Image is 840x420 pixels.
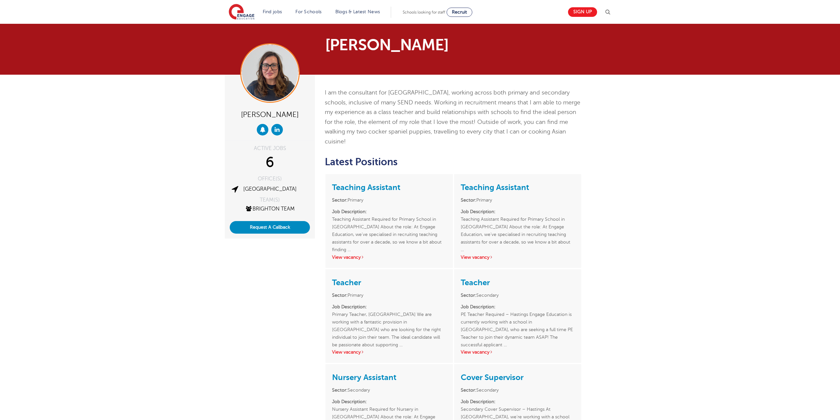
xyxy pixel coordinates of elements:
[461,198,476,203] strong: Sector:
[230,197,310,203] div: TEAM(S)
[332,198,348,203] strong: Sector:
[461,388,476,393] strong: Sector:
[230,108,310,121] div: [PERSON_NAME]
[461,291,575,299] li: Secondary
[568,7,597,17] a: Sign up
[332,278,361,287] a: Teacher
[461,399,495,404] strong: Job Description:
[325,156,582,168] h2: Latest Positions
[461,278,490,287] a: Teacher
[461,373,523,382] a: Cover Supervisor
[461,350,493,355] a: View vacancy
[332,399,367,404] strong: Job Description:
[332,183,400,192] a: Teaching Assistant
[325,37,482,53] h1: [PERSON_NAME]
[461,386,575,394] li: Secondary
[461,183,529,192] a: Teaching Assistant
[461,303,575,341] p: PE Teacher Required – Hastings Engage Education is currently working with a school in [GEOGRAPHIC...
[332,303,446,341] p: Primary Teacher, [GEOGRAPHIC_DATA] We are working with a fantastic provision in [GEOGRAPHIC_DATA]...
[447,8,472,17] a: Recruit
[332,373,396,382] a: Nursery Assistant
[295,9,321,14] a: For Schools
[403,10,445,15] span: Schools looking for staff
[230,176,310,181] div: OFFICE(S)
[332,293,348,298] strong: Sector:
[335,9,380,14] a: Blogs & Latest News
[332,386,446,394] li: Secondary
[243,186,297,192] a: [GEOGRAPHIC_DATA]
[461,196,575,204] li: Primary
[461,304,495,309] strong: Job Description:
[332,350,364,355] a: View vacancy
[461,255,493,260] a: View vacancy
[230,146,310,151] div: ACTIVE JOBS
[332,291,446,299] li: Primary
[452,10,467,15] span: Recruit
[332,208,446,246] p: Teaching Assistant Required for Primary School in [GEOGRAPHIC_DATA] About the role: At Engage Edu...
[263,9,282,14] a: Find jobs
[332,388,348,393] strong: Sector:
[461,208,575,246] p: Teaching Assistant Required for Primary School in [GEOGRAPHIC_DATA] About the role: At Engage Edu...
[230,221,310,234] button: Request A Callback
[230,154,310,171] div: 6
[229,4,254,20] img: Engage Education
[461,209,495,214] strong: Job Description:
[332,196,446,204] li: Primary
[325,88,582,146] p: I am the consultant for [GEOGRAPHIC_DATA], working across both primary and secondary schools, inc...
[332,304,367,309] strong: Job Description:
[245,206,295,212] a: Brighton Team
[332,209,367,214] strong: Job Description:
[332,255,364,260] a: View vacancy
[461,293,476,298] strong: Sector:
